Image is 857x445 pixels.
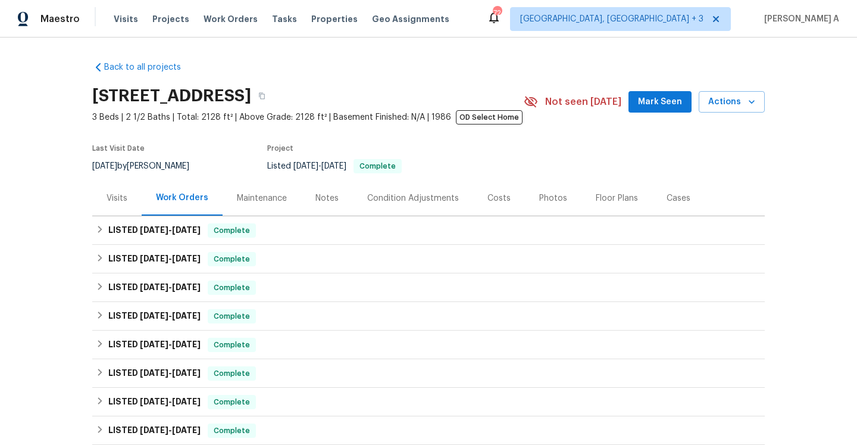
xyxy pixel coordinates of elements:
span: [DATE] [140,340,168,348]
button: Actions [699,91,765,113]
span: [DATE] [172,340,201,348]
span: Project [267,145,293,152]
h6: LISTED [108,366,201,381]
div: LISTED [DATE]-[DATE]Complete [92,388,765,416]
div: Floor Plans [596,192,638,204]
div: LISTED [DATE]-[DATE]Complete [92,416,765,445]
div: LISTED [DATE]-[DATE]Complete [92,331,765,359]
span: Complete [355,163,401,170]
span: - [140,312,201,320]
a: Back to all projects [92,61,207,73]
span: [DATE] [172,283,201,291]
span: - [140,397,201,406]
span: Complete [209,225,255,236]
span: [DATE] [321,162,346,170]
span: - [140,426,201,434]
span: [DATE] [172,426,201,434]
button: Mark Seen [628,91,692,113]
span: Tasks [272,15,297,23]
div: LISTED [DATE]-[DATE]Complete [92,273,765,302]
span: - [293,162,346,170]
h6: LISTED [108,338,201,352]
span: [GEOGRAPHIC_DATA], [GEOGRAPHIC_DATA] + 3 [520,13,703,25]
span: - [140,226,201,234]
span: 3 Beds | 2 1/2 Baths | Total: 2128 ft² | Above Grade: 2128 ft² | Basement Finished: N/A | 1986 [92,111,524,123]
div: Cases [667,192,690,204]
span: - [140,340,201,348]
span: [DATE] [172,397,201,406]
span: OD Select Home [456,110,523,125]
span: Projects [152,13,189,25]
div: LISTED [DATE]-[DATE]Complete [92,302,765,331]
span: - [140,254,201,263]
span: [DATE] [293,162,318,170]
div: Costs [487,192,511,204]
span: Complete [209,253,255,265]
h2: [STREET_ADDRESS] [92,90,251,102]
span: [DATE] [172,312,201,320]
span: Complete [209,310,255,322]
div: Visits [107,192,127,204]
span: Not seen [DATE] [545,96,621,108]
span: [DATE] [140,312,168,320]
h6: LISTED [108,223,201,238]
div: 72 [493,7,501,19]
div: by [PERSON_NAME] [92,159,204,173]
span: [DATE] [172,254,201,263]
span: [DATE] [140,226,168,234]
div: Photos [539,192,567,204]
div: LISTED [DATE]-[DATE]Complete [92,216,765,245]
span: [DATE] [92,162,117,170]
span: - [140,283,201,291]
span: Work Orders [204,13,258,25]
span: [PERSON_NAME] A [759,13,839,25]
h6: LISTED [108,281,201,295]
span: Complete [209,368,255,379]
span: Properties [311,13,358,25]
span: Complete [209,396,255,408]
div: Notes [315,192,339,204]
span: [DATE] [140,369,168,377]
span: Visits [114,13,138,25]
h6: LISTED [108,252,201,266]
span: Listed [267,162,402,170]
span: [DATE] [140,283,168,291]
span: [DATE] [172,369,201,377]
span: Geo Assignments [372,13,449,25]
div: Work Orders [156,192,208,204]
div: LISTED [DATE]-[DATE]Complete [92,245,765,273]
button: Copy Address [251,85,273,107]
span: [DATE] [140,426,168,434]
h6: LISTED [108,309,201,323]
div: Condition Adjustments [367,192,459,204]
span: Maestro [40,13,80,25]
h6: LISTED [108,395,201,409]
h6: LISTED [108,424,201,438]
span: Complete [209,282,255,294]
span: Complete [209,425,255,437]
div: LISTED [DATE]-[DATE]Complete [92,359,765,388]
span: [DATE] [140,254,168,263]
span: [DATE] [172,226,201,234]
span: Mark Seen [638,95,682,110]
span: - [140,369,201,377]
span: Last Visit Date [92,145,145,152]
div: Maintenance [237,192,287,204]
span: Complete [209,339,255,351]
span: [DATE] [140,397,168,406]
span: Actions [708,95,755,110]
